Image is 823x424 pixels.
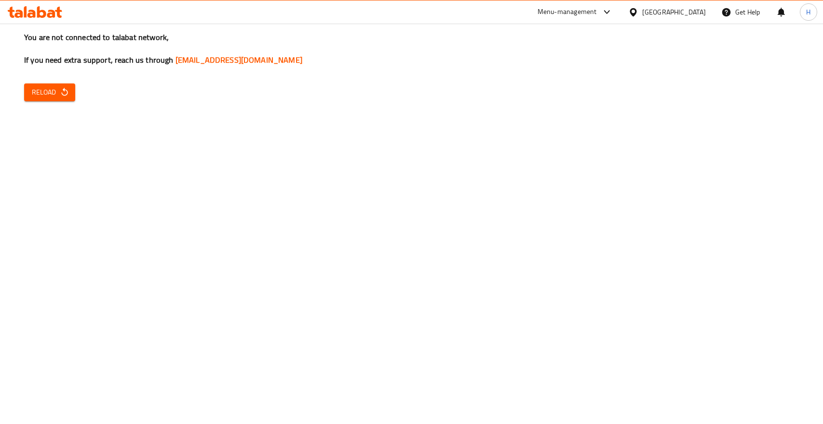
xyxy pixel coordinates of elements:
[24,32,799,66] h3: You are not connected to talabat network, If you need extra support, reach us through
[175,53,302,67] a: [EMAIL_ADDRESS][DOMAIN_NAME]
[24,83,75,101] button: Reload
[32,86,67,98] span: Reload
[538,6,597,18] div: Menu-management
[806,7,810,17] span: H
[642,7,706,17] div: [GEOGRAPHIC_DATA]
